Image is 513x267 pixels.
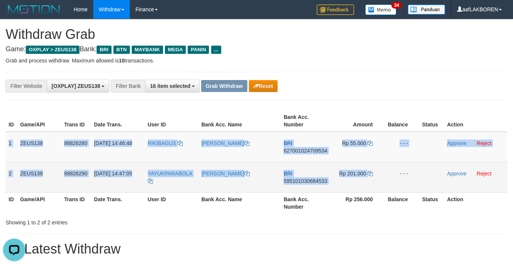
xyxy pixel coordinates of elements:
[61,192,91,214] th: Trans ID
[6,46,507,53] h4: Game: Bank:
[201,140,250,146] a: [PERSON_NAME]
[444,110,507,132] th: Action
[91,110,145,132] th: Date Trans.
[148,140,176,146] span: RIKIBAGUS
[17,192,61,214] th: Game/API
[17,132,61,162] td: ZEUS138
[201,80,247,92] button: Grab Withdraw
[17,110,61,132] th: Game/API
[284,148,327,154] span: Copy 627001024709534 to clipboard
[111,80,145,92] div: Filter Bank
[61,110,91,132] th: Trans ID
[384,192,419,214] th: Balance
[94,171,132,177] span: [DATE] 14:47:05
[384,110,419,132] th: Balance
[6,110,17,132] th: ID
[198,110,281,132] th: Bank Acc. Name
[3,3,25,25] button: Open LiveChat chat widget
[284,178,327,184] span: Copy 595101030684533 to clipboard
[148,171,192,177] span: YAYUKPARABOLA
[317,4,354,15] img: Feedback.jpg
[198,192,281,214] th: Bank Acc. Name
[6,242,507,257] h1: 15 Latest Withdraw
[6,192,17,214] th: ID
[64,171,87,177] span: 88826290
[145,192,198,214] th: User ID
[201,171,250,177] a: [PERSON_NAME]
[148,171,192,184] a: YAYUKPARABOLA
[113,46,130,54] span: BTN
[391,2,401,9] span: 34
[447,171,466,177] a: Approve
[6,216,208,226] div: Showing 1 to 2 of 2 entries
[281,192,331,214] th: Bank Acc. Number
[148,140,183,146] a: RIKIBAGUS
[281,110,331,132] th: Bank Acc. Number
[119,58,125,64] strong: 10
[419,192,444,214] th: Status
[17,162,61,192] td: ZEUS138
[26,46,79,54] span: OXPLAY > ZEUS138
[367,140,373,146] a: Copy 55000 to clipboard
[6,4,62,15] img: MOTION_logo.png
[408,4,445,15] img: panduan.png
[444,192,507,214] th: Action
[367,171,373,177] a: Copy 201000 to clipboard
[284,140,292,146] span: BRI
[188,46,209,54] span: PANIN
[477,171,492,177] a: Reject
[384,162,419,192] td: - - -
[150,83,190,89] span: 16 item selected
[145,110,198,132] th: User ID
[331,192,384,214] th: Rp 256.000
[447,140,466,146] a: Approve
[365,4,397,15] img: Button%20Memo.svg
[51,83,100,89] span: [OXPLAY] ZEUS138
[6,132,17,162] td: 1
[47,80,109,92] button: [OXPLAY] ZEUS138
[284,171,292,177] span: BRI
[6,162,17,192] td: 2
[419,110,444,132] th: Status
[6,57,507,64] p: Grab and process withdraw. Maximum allowed is transactions.
[384,132,419,162] td: - - -
[331,110,384,132] th: Amount
[145,80,200,92] button: 16 item selected
[477,140,492,146] a: Reject
[339,171,366,177] span: Rp 201.000
[91,192,145,214] th: Date Trans.
[249,80,278,92] button: Reset
[64,140,87,146] span: 88826280
[165,46,186,54] span: MEGA
[342,140,366,146] span: Rp 55.000
[94,140,132,146] span: [DATE] 14:46:48
[97,46,111,54] span: BRI
[6,80,47,92] div: Filter Website
[132,46,163,54] span: MAYBANK
[211,46,221,54] span: ...
[6,27,507,42] h1: Withdraw Grab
